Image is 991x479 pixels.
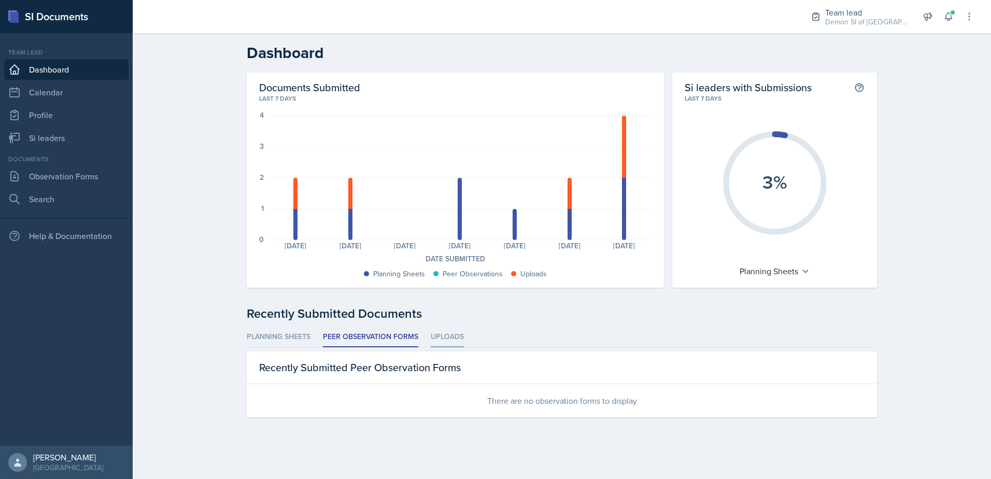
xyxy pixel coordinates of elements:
a: Profile [4,105,129,125]
div: [DATE] [487,242,542,249]
div: Documents [4,154,129,164]
div: [DATE] [432,242,487,249]
div: Team lead [4,48,129,57]
div: 1 [261,205,264,212]
div: [DATE] [323,242,378,249]
div: Demon SI of [GEOGRAPHIC_DATA] / Fall 2025 [825,17,908,27]
li: Uploads [431,327,464,347]
h2: Documents Submitted [259,81,652,94]
div: Team lead [825,6,908,19]
div: Peer Observations [443,269,503,279]
div: Help & Documentation [4,226,129,246]
h2: Si leaders with Submissions [685,81,812,94]
h2: Dashboard [247,44,877,62]
text: 3% [762,168,787,195]
div: 4 [260,111,264,119]
div: Planning Sheets [734,263,815,279]
div: Uploads [520,269,547,279]
div: [DATE] [268,242,323,249]
div: [DATE] [597,242,652,249]
div: Last 7 days [685,94,865,103]
div: [GEOGRAPHIC_DATA] [33,462,103,473]
div: 2 [260,174,264,181]
div: Last 7 days [259,94,652,103]
div: [DATE] [542,242,597,249]
a: Search [4,189,129,209]
li: Peer Observation Forms [323,327,418,347]
div: [DATE] [378,242,433,249]
a: Dashboard [4,59,129,80]
a: Calendar [4,82,129,103]
a: Si leaders [4,128,129,148]
li: Planning Sheets [247,327,310,347]
div: [PERSON_NAME] [33,452,103,462]
a: Observation Forms [4,166,129,187]
div: Recently Submitted Peer Observation Forms [247,351,877,384]
div: 0 [259,236,264,243]
div: There are no observation forms to display [247,384,877,417]
div: Recently Submitted Documents [247,304,877,323]
div: Date Submitted [259,253,652,264]
div: 3 [260,143,264,150]
div: Planning Sheets [373,269,425,279]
